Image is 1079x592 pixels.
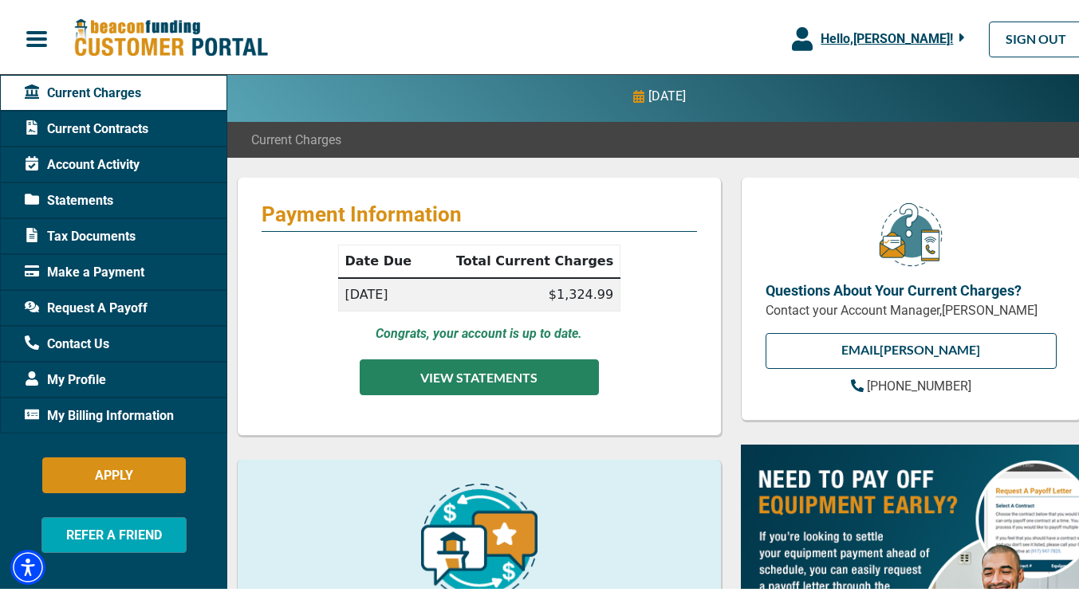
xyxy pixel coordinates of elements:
button: APPLY [42,454,186,490]
span: Statements [25,188,113,207]
div: Accessibility Menu [10,547,45,582]
span: Account Activity [25,152,140,171]
p: Congrats, your account is up to date. [376,321,582,340]
img: customer-service.png [875,198,947,265]
th: Total Current Charges [428,242,620,276]
p: [DATE] [648,84,686,103]
span: Hello, [PERSON_NAME] ! [821,28,953,43]
span: Tax Documents [25,224,136,243]
th: Date Due [338,242,428,276]
button: VIEW STATEMENTS [360,356,599,392]
a: [PHONE_NUMBER] [851,374,971,393]
span: My Profile [25,367,106,386]
p: Questions About Your Current Charges? [766,276,1057,298]
span: Current Charges [25,80,141,100]
img: Beacon Funding Customer Portal Logo [73,15,268,56]
a: EMAIL[PERSON_NAME] [766,330,1057,366]
span: [PHONE_NUMBER] [867,375,971,390]
td: $1,324.99 [428,275,620,308]
span: Current Charges [251,127,341,147]
span: Make a Payment [25,260,144,279]
span: My Billing Information [25,403,174,422]
span: Contact Us [25,331,109,351]
span: Request A Payoff [25,296,148,315]
td: [DATE] [338,275,428,308]
span: Current Contracts [25,116,148,135]
p: Payment Information [262,198,697,224]
p: Contact your Account Manager, [PERSON_NAME] [766,298,1057,317]
button: REFER A FRIEND [41,514,187,550]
